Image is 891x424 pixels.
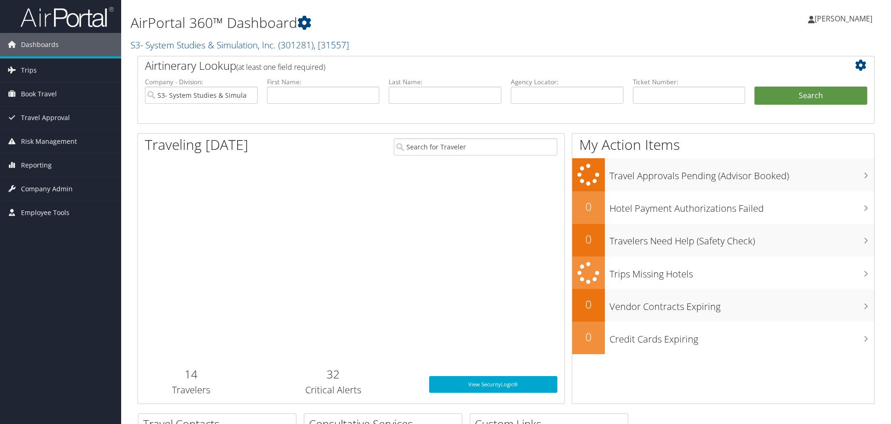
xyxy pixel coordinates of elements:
a: 0Travelers Need Help (Safety Check) [572,224,874,256]
span: (at least one field required) [236,62,325,72]
a: Travel Approvals Pending (Advisor Booked) [572,158,874,191]
h1: My Action Items [572,135,874,155]
span: Trips [21,59,37,82]
h3: Travelers Need Help (Safety Check) [610,230,874,248]
h3: Critical Alerts [252,384,415,397]
a: [PERSON_NAME] [808,5,882,33]
h3: Hotel Payment Authorizations Failed [610,197,874,215]
h3: Travelers [145,384,238,397]
a: 0Credit Cards Expiring [572,322,874,354]
label: First Name: [267,77,380,87]
a: Trips Missing Hotels [572,256,874,289]
a: S3- System Studies & Simulation, Inc. [130,39,349,51]
h3: Trips Missing Hotels [610,263,874,281]
input: Search for Traveler [394,138,557,155]
label: Agency Locator: [511,77,624,87]
h3: Vendor Contracts Expiring [610,296,874,313]
h2: 0 [572,296,605,312]
span: Travel Approval [21,106,70,129]
h1: Traveling [DATE] [145,135,248,155]
span: Company Admin [21,177,73,201]
h2: 32 [252,366,415,382]
img: airportal-logo.png [21,6,114,28]
a: 0Vendor Contracts Expiring [572,289,874,322]
h2: 0 [572,231,605,247]
a: 0Hotel Payment Authorizations Failed [572,191,874,224]
h3: Credit Cards Expiring [610,328,874,346]
h3: Travel Approvals Pending (Advisor Booked) [610,165,874,182]
span: ( 301281 ) [278,39,314,51]
label: Ticket Number: [633,77,746,87]
span: [PERSON_NAME] [815,13,872,24]
label: Last Name: [389,77,501,87]
h2: 14 [145,366,238,382]
span: Reporting [21,154,52,177]
span: , [ 31557 ] [314,39,349,51]
h2: 0 [572,329,605,345]
h1: AirPortal 360™ Dashboard [130,13,631,33]
a: View SecurityLogic® [429,376,557,393]
span: Employee Tools [21,201,69,224]
span: Dashboards [21,33,59,56]
label: Company - Division: [145,77,258,87]
h2: 0 [572,199,605,215]
button: Search [754,87,867,105]
h2: Airtinerary Lookup [145,58,806,74]
span: Book Travel [21,82,57,106]
span: Risk Management [21,130,77,153]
